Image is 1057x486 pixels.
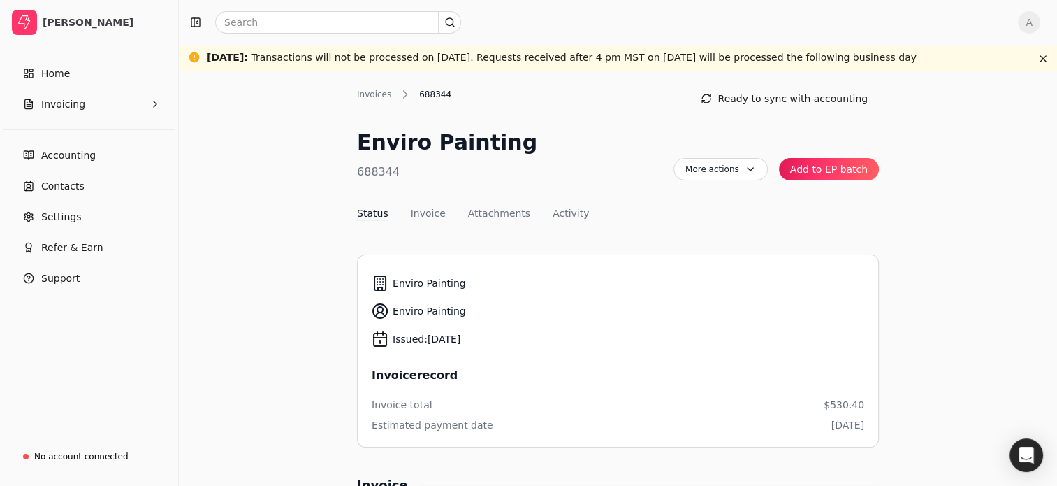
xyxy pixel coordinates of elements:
span: Home [41,66,70,81]
span: Enviro Painting [393,304,466,319]
button: Refer & Earn [6,234,173,262]
div: 688344 [412,88,458,101]
span: Issued: [DATE] [393,332,460,347]
div: Invoice total [372,398,432,413]
div: Estimated payment date [372,418,493,433]
div: No account connected [34,450,129,463]
a: Home [6,59,173,87]
a: Settings [6,203,173,231]
div: [DATE] [831,418,864,433]
button: Status [357,206,388,221]
input: Search [215,11,461,34]
span: Accounting [41,148,96,163]
div: [PERSON_NAME] [43,15,166,29]
span: Invoice record [372,367,472,384]
span: Settings [41,210,81,224]
div: Transactions will not be processed on [DATE]. Requests received after 4 pm MST on [DATE] will be ... [207,50,917,65]
button: A [1018,11,1040,34]
span: Contacts [41,179,85,194]
button: Invoicing [6,90,173,118]
button: Support [6,264,173,292]
span: Enviro Painting [393,276,466,291]
nav: Breadcrumb [357,87,458,101]
span: Refer & Earn [41,241,103,255]
div: 688344 [357,164,537,180]
div: Enviro Painting [357,127,537,158]
button: Add to EP batch [779,158,879,180]
span: [DATE] : [207,52,248,63]
div: Open Intercom Messenger [1009,438,1043,472]
div: $530.40 [824,398,864,413]
a: Accounting [6,141,173,169]
span: Invoicing [41,97,85,112]
span: Support [41,271,80,286]
button: Invoice [411,206,446,221]
button: Ready to sync with accounting [690,87,879,110]
a: Contacts [6,172,173,200]
a: No account connected [6,444,173,469]
button: Attachments [468,206,530,221]
button: More actions [673,158,768,180]
button: Activity [553,206,589,221]
div: Invoices [357,88,398,101]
